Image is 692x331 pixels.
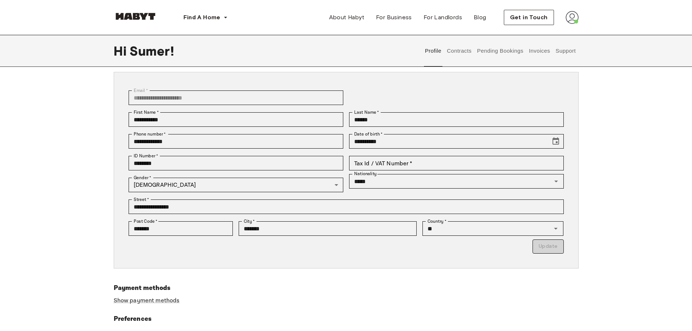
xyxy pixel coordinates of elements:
[424,13,462,22] span: For Landlords
[134,174,151,181] label: Gender
[566,11,579,24] img: avatar
[114,43,129,58] span: Hi
[376,13,412,22] span: For Business
[134,131,166,137] label: Phone number
[354,109,379,116] label: Last Name
[551,176,561,186] button: Open
[428,218,446,225] label: Country
[134,153,158,159] label: ID Number
[134,196,149,203] label: Street
[510,13,548,22] span: Get in Touch
[549,134,563,149] button: Choose date, selected date is Jan 10, 1997
[422,35,578,67] div: user profile tabs
[354,131,383,137] label: Date of birth
[329,13,364,22] span: About Habyt
[504,10,554,25] button: Get in Touch
[134,109,159,116] label: First Name
[114,297,180,304] a: Show payment methods
[551,223,561,234] button: Open
[114,283,579,293] h6: Payment methods
[468,10,492,25] a: Blog
[114,314,579,324] h6: Preferences
[134,218,158,225] label: Post Code
[476,35,525,67] button: Pending Bookings
[354,171,377,177] label: Nationality
[528,35,551,67] button: Invoices
[370,10,418,25] a: For Business
[244,218,255,225] label: City
[418,10,468,25] a: For Landlords
[129,43,174,58] span: Sumer !
[129,90,343,105] div: You can't change your email address at the moment. Please reach out to customer support in case y...
[323,10,370,25] a: About Habyt
[424,35,442,67] button: Profile
[446,35,473,67] button: Contracts
[183,13,220,22] span: Find A Home
[129,178,343,192] div: [DEMOGRAPHIC_DATA]
[178,10,234,25] button: Find A Home
[114,13,157,20] img: Habyt
[555,35,577,67] button: Support
[474,13,486,22] span: Blog
[134,87,148,94] label: Email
